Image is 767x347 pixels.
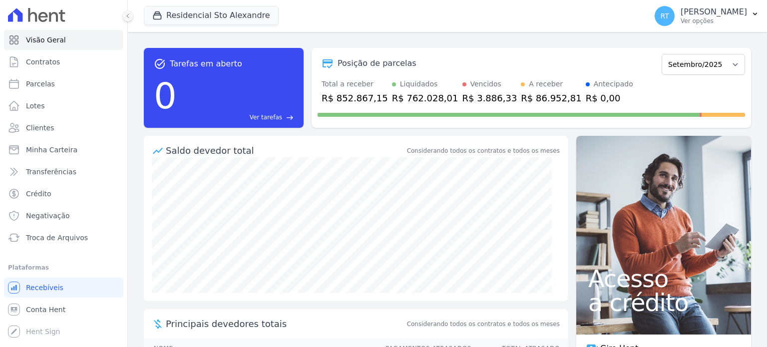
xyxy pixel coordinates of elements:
span: Conta Hent [26,305,65,315]
a: Minha Carteira [4,140,123,160]
div: Vencidos [470,79,501,89]
div: R$ 0,00 [586,91,633,105]
div: 0 [154,70,177,122]
span: Troca de Arquivos [26,233,88,243]
button: Residencial Sto Alexandre [144,6,279,25]
a: Clientes [4,118,123,138]
a: Lotes [4,96,123,116]
span: Minha Carteira [26,145,77,155]
div: Liquidados [400,79,438,89]
span: a crédito [588,291,739,315]
button: RT [PERSON_NAME] Ver opções [647,2,767,30]
a: Ver tarefas east [181,113,294,122]
span: RT [660,12,669,19]
p: Ver opções [681,17,747,25]
a: Transferências [4,162,123,182]
span: Visão Geral [26,35,66,45]
a: Conta Hent [4,300,123,320]
span: Considerando todos os contratos e todos os meses [407,320,560,329]
span: Clientes [26,123,54,133]
span: Tarefas em aberto [170,58,242,70]
span: Transferências [26,167,76,177]
a: Negativação [4,206,123,226]
span: Contratos [26,57,60,67]
span: Ver tarefas [250,113,282,122]
span: east [286,114,294,121]
div: Antecipado [594,79,633,89]
a: Recebíveis [4,278,123,298]
div: Total a receber [322,79,388,89]
span: Crédito [26,189,51,199]
a: Parcelas [4,74,123,94]
span: Negativação [26,211,70,221]
div: R$ 762.028,01 [392,91,458,105]
div: R$ 852.867,15 [322,91,388,105]
div: R$ 3.886,33 [462,91,517,105]
div: R$ 86.952,81 [521,91,581,105]
div: Posição de parcelas [338,57,416,69]
span: Parcelas [26,79,55,89]
p: [PERSON_NAME] [681,7,747,17]
a: Contratos [4,52,123,72]
span: Principais devedores totais [166,317,405,331]
a: Visão Geral [4,30,123,50]
span: Acesso [588,267,739,291]
span: task_alt [154,58,166,70]
div: A receber [529,79,563,89]
span: Recebíveis [26,283,63,293]
div: Plataformas [8,262,119,274]
a: Crédito [4,184,123,204]
div: Saldo devedor total [166,144,405,157]
div: Considerando todos os contratos e todos os meses [407,146,560,155]
span: Lotes [26,101,45,111]
a: Troca de Arquivos [4,228,123,248]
